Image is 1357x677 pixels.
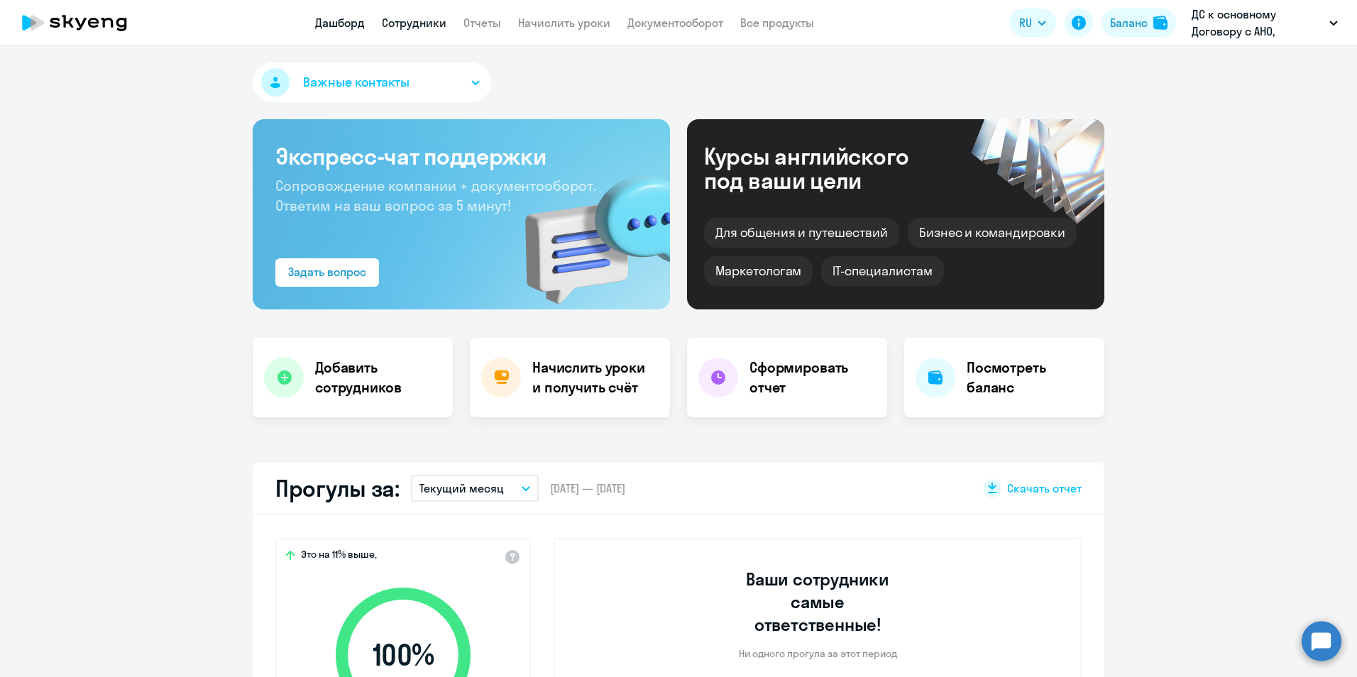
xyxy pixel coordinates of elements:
[704,218,899,248] div: Для общения и путешествий
[1019,14,1032,31] span: RU
[704,256,813,286] div: Маркетологам
[740,16,814,30] a: Все продукты
[315,358,441,397] h4: Добавить сотрудников
[275,258,379,287] button: Задать вопрос
[315,16,365,30] a: Дашборд
[1110,14,1148,31] div: Баланс
[1007,480,1082,496] span: Скачать отчет
[908,218,1077,248] div: Бизнес и командировки
[275,474,400,502] h2: Прогулы за:
[967,358,1093,397] h4: Посмотреть баланс
[411,475,539,502] button: Текущий месяц
[1009,9,1056,37] button: RU
[704,144,947,192] div: Курсы английского под ваши цели
[322,638,485,672] span: 100 %
[419,480,504,497] p: Текущий месяц
[253,62,491,102] button: Важные контакты
[1101,9,1176,37] button: Балансbalance
[749,358,876,397] h4: Сформировать отчет
[821,256,943,286] div: IT-специалистам
[532,358,656,397] h4: Начислить уроки и получить счёт
[550,480,625,496] span: [DATE] — [DATE]
[1153,16,1168,30] img: balance
[463,16,501,30] a: Отчеты
[505,150,670,309] img: bg-img
[301,548,377,565] span: Это на 11% выше,
[627,16,723,30] a: Документооборот
[727,568,909,636] h3: Ваши сотрудники самые ответственные!
[275,177,596,214] span: Сопровождение компании + документооборот. Ответим на ваш вопрос за 5 минут!
[1192,6,1324,40] p: ДС к основному Договору с АНО, ХАЙДЕЛЬБЕРГЦЕМЕНТ РУС, ООО
[382,16,446,30] a: Сотрудники
[275,142,647,170] h3: Экспресс-чат поддержки
[288,263,366,280] div: Задать вопрос
[1185,6,1345,40] button: ДС к основному Договору с АНО, ХАЙДЕЛЬБЕРГЦЕМЕНТ РУС, ООО
[739,647,897,660] p: Ни одного прогула за этот период
[518,16,610,30] a: Начислить уроки
[303,73,410,92] span: Важные контакты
